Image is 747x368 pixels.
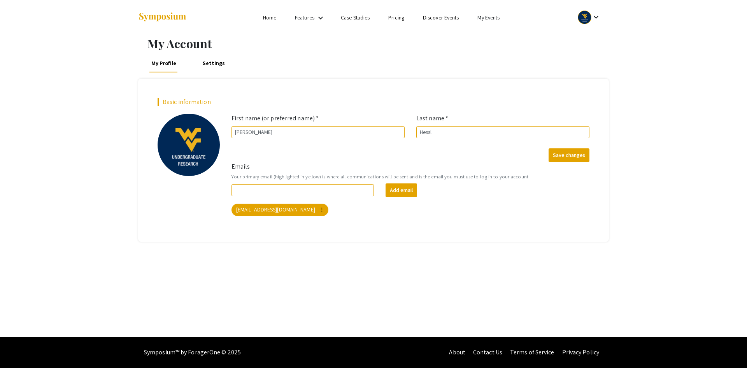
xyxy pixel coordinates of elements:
a: Discover Events [423,14,459,21]
iframe: Chat [6,333,33,362]
a: My Events [477,14,500,21]
a: Pricing [388,14,404,21]
a: Contact Us [473,348,502,356]
button: Add email [386,183,417,197]
a: Home [263,14,276,21]
mat-icon: Expand Features list [316,13,325,23]
button: Expand account dropdown [570,9,609,26]
a: Terms of Service [510,348,554,356]
h1: My Account [147,37,609,51]
button: Save changes [549,148,589,162]
mat-icon: Expand account dropdown [591,12,601,22]
a: My Profile [149,54,179,72]
mat-chip: [EMAIL_ADDRESS][DOMAIN_NAME] [231,204,328,216]
a: Settings [201,54,227,72]
a: Features [295,14,314,21]
small: Your primary email (highlighted in yellow) is where all communications will be sent and is the em... [231,173,589,180]
a: Case Studies [341,14,370,21]
a: About [449,348,465,356]
img: Symposium by ForagerOne [138,12,187,23]
a: Privacy Policy [562,348,599,356]
app-email-chip: Your primary email [230,202,330,218]
h2: Basic information [158,98,589,106]
mat-chip-list: Your emails [231,202,589,218]
label: First name (or preferred name) * [231,114,319,123]
div: Symposium™ by ForagerOne © 2025 [144,337,241,368]
label: Last name * [416,114,448,123]
mat-icon: more_vert [318,206,325,213]
label: Emails [231,162,250,171]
